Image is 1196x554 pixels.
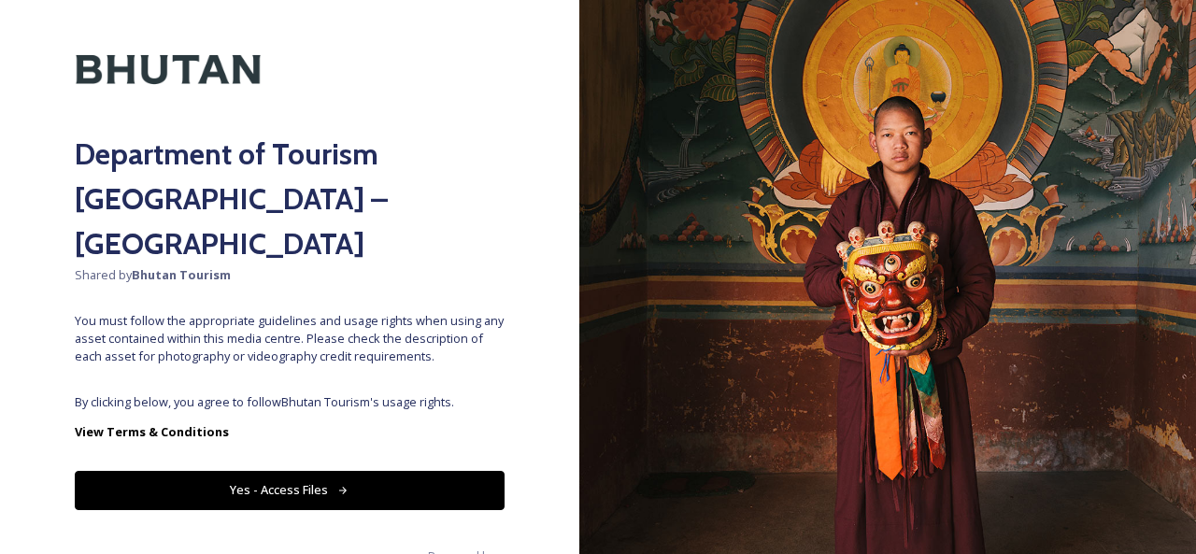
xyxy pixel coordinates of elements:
a: View Terms & Conditions [75,420,505,443]
strong: View Terms & Conditions [75,423,229,440]
h2: Department of Tourism [GEOGRAPHIC_DATA] – [GEOGRAPHIC_DATA] [75,132,505,266]
span: You must follow the appropriate guidelines and usage rights when using any asset contained within... [75,312,505,366]
strong: Bhutan Tourism [132,266,231,283]
button: Yes - Access Files [75,471,505,509]
span: By clicking below, you agree to follow Bhutan Tourism 's usage rights. [75,393,505,411]
span: Shared by [75,266,505,284]
img: Kingdom-of-Bhutan-Logo.png [75,17,262,122]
